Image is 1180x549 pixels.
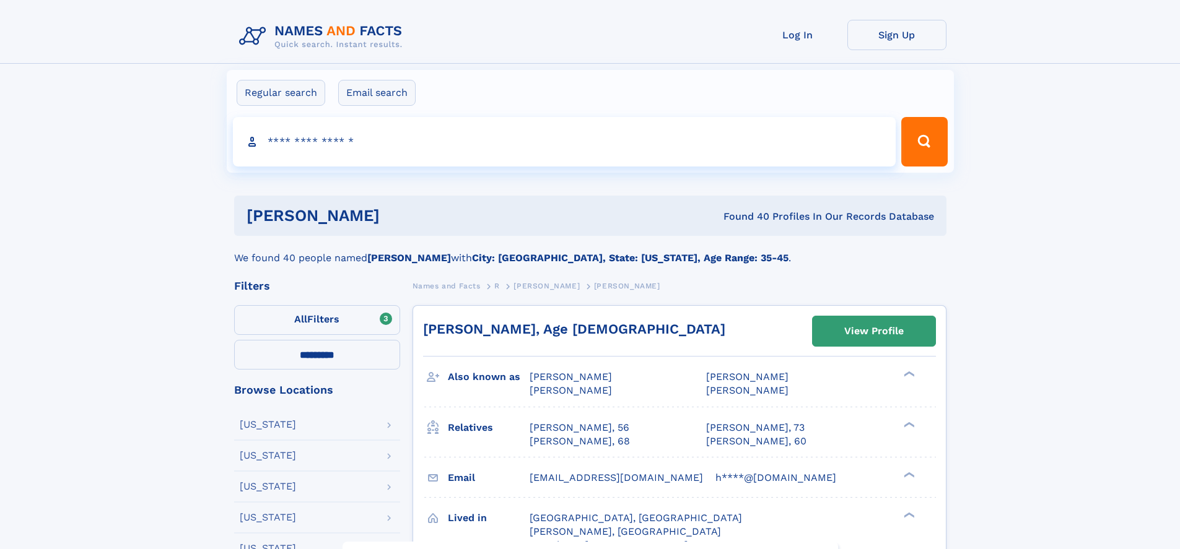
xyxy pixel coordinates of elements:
[234,280,400,292] div: Filters
[240,512,296,522] div: [US_STATE]
[530,525,721,537] span: [PERSON_NAME], [GEOGRAPHIC_DATA]
[706,384,789,396] span: [PERSON_NAME]
[413,278,481,293] a: Names and Facts
[530,434,630,448] a: [PERSON_NAME], 68
[448,366,530,387] h3: Also known as
[234,384,400,396] div: Browse Locations
[472,252,789,264] b: City: [GEOGRAPHIC_DATA], State: [US_STATE], Age Range: 35-45
[530,421,629,434] a: [PERSON_NAME], 56
[530,512,742,524] span: [GEOGRAPHIC_DATA], [GEOGRAPHIC_DATA]
[813,316,935,346] a: View Profile
[530,371,612,383] span: [PERSON_NAME]
[901,511,916,519] div: ❯
[494,278,500,293] a: R
[901,470,916,478] div: ❯
[294,313,307,325] span: All
[901,420,916,428] div: ❯
[423,321,725,337] a: [PERSON_NAME], Age [DEMOGRAPHIC_DATA]
[233,117,896,166] input: search input
[247,208,552,223] h1: [PERSON_NAME]
[237,80,325,106] label: Regular search
[234,236,946,266] div: We found 40 people named with .
[234,305,400,335] label: Filters
[706,421,805,434] a: [PERSON_NAME], 73
[234,20,413,53] img: Logo Names and Facts
[514,278,580,293] a: [PERSON_NAME]
[240,482,296,491] div: [US_STATE]
[847,20,946,50] a: Sign Up
[494,282,500,290] span: R
[240,451,296,460] div: [US_STATE]
[367,252,451,264] b: [PERSON_NAME]
[551,210,934,223] div: Found 40 Profiles In Our Records Database
[240,420,296,430] div: [US_STATE]
[448,508,530,529] h3: Lived in
[901,117,947,166] button: Search Button
[530,472,703,483] span: [EMAIL_ADDRESS][DOMAIN_NAME]
[748,20,847,50] a: Log In
[448,467,530,488] h3: Email
[338,80,416,106] label: Email search
[706,371,789,383] span: [PERSON_NAME]
[594,282,660,290] span: [PERSON_NAME]
[901,370,916,378] div: ❯
[844,317,904,345] div: View Profile
[514,282,580,290] span: [PERSON_NAME]
[530,384,612,396] span: [PERSON_NAME]
[706,434,806,448] a: [PERSON_NAME], 60
[448,417,530,438] h3: Relatives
